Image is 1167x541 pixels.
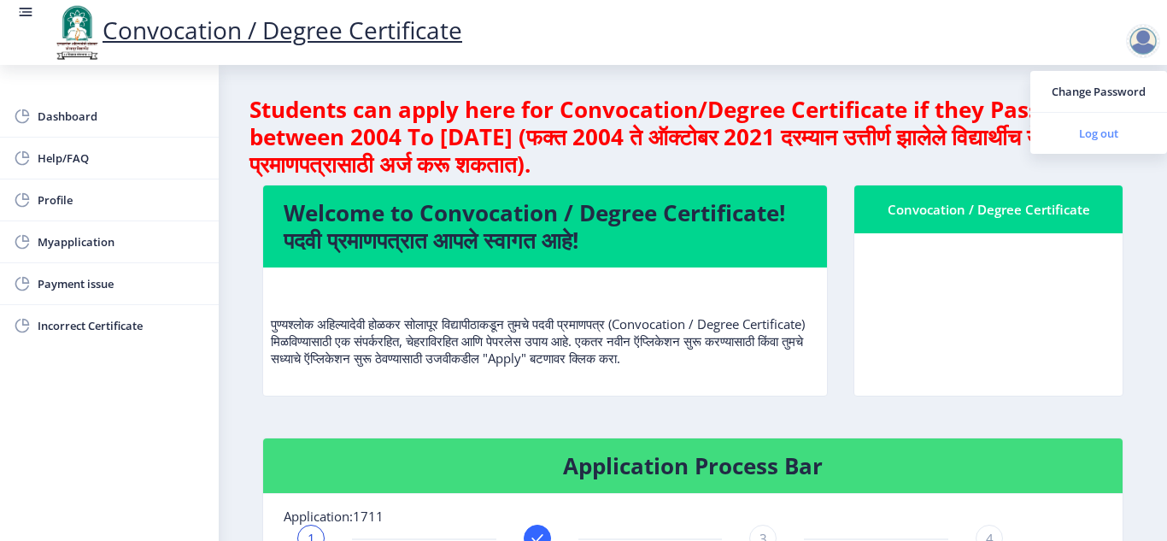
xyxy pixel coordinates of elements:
span: Application:1711 [284,508,384,525]
a: Convocation / Degree Certificate [51,14,462,46]
span: Dashboard [38,106,205,126]
span: Change Password [1044,81,1153,102]
h4: Welcome to Convocation / Degree Certificate! पदवी प्रमाणपत्रात आपले स्वागत आहे! [284,199,806,254]
img: logo [51,3,103,62]
span: Help/FAQ [38,148,205,168]
span: Log out [1044,123,1153,144]
span: Payment issue [38,273,205,294]
span: Profile [38,190,205,210]
h4: Application Process Bar [284,452,1102,479]
h4: Students can apply here for Convocation/Degree Certificate if they Pass Out between 2004 To [DATE... [249,96,1136,178]
a: Log out [1030,113,1167,154]
div: Convocation / Degree Certificate [875,199,1102,220]
span: Myapplication [38,232,205,252]
a: Change Password [1030,71,1167,112]
span: Incorrect Certificate [38,315,205,336]
p: पुण्यश्लोक अहिल्यादेवी होळकर सोलापूर विद्यापीठाकडून तुमचे पदवी प्रमाणपत्र (Convocation / Degree C... [271,281,819,367]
